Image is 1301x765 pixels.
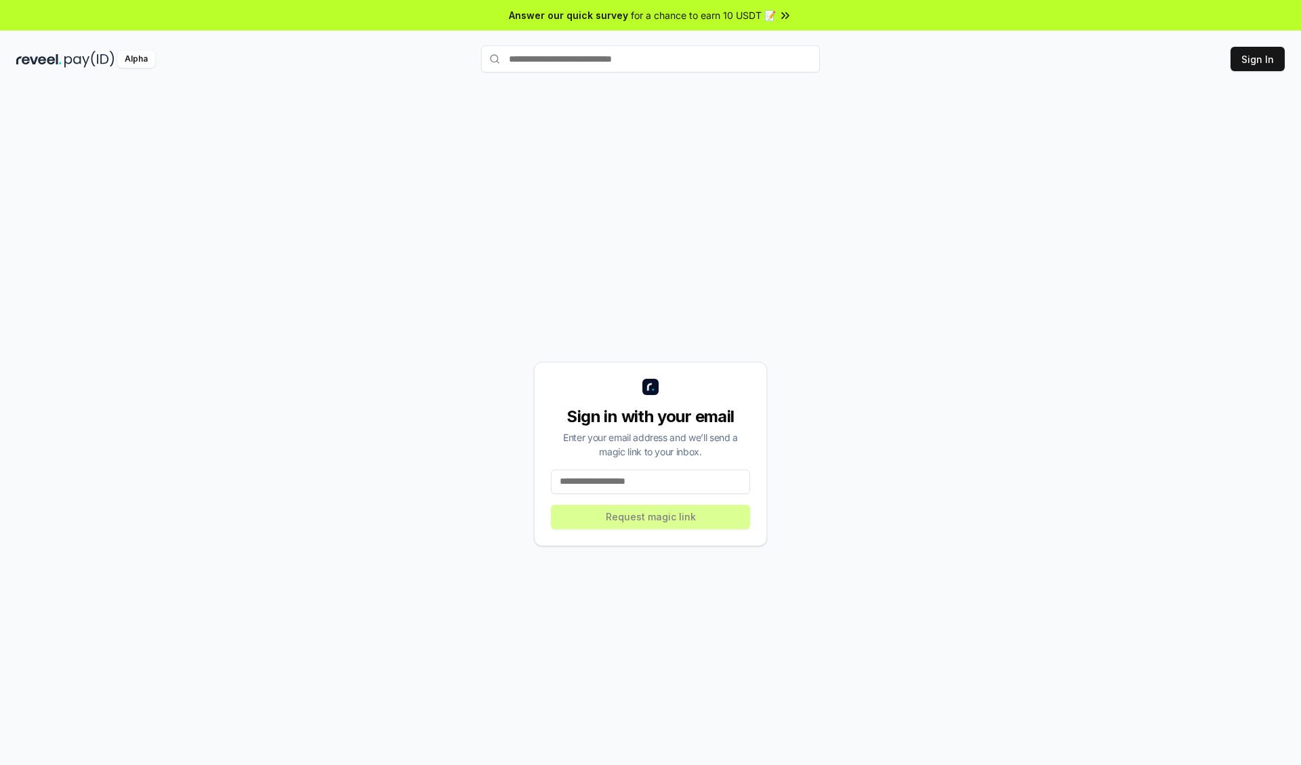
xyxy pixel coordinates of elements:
div: Enter your email address and we’ll send a magic link to your inbox. [551,430,750,459]
span: Answer our quick survey [509,8,628,22]
img: logo_small [642,379,659,395]
div: Sign in with your email [551,406,750,428]
span: for a chance to earn 10 USDT 📝 [631,8,776,22]
img: reveel_dark [16,51,62,68]
button: Sign In [1231,47,1285,71]
img: pay_id [64,51,115,68]
div: Alpha [117,51,155,68]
